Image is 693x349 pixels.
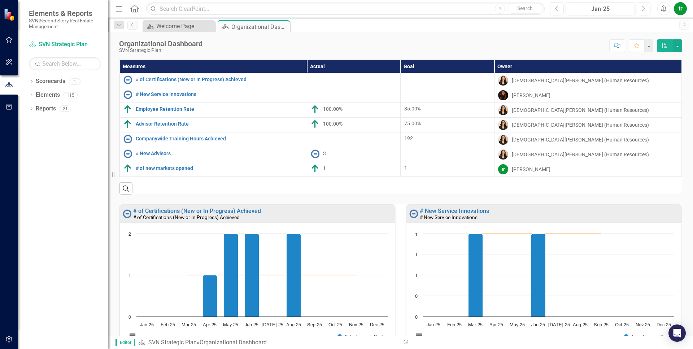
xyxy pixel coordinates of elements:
div: Welcome Page [156,22,213,31]
button: Show Actual [337,334,358,340]
button: Show Goal [365,334,384,340]
img: Kristen Hodge [498,75,508,86]
span: 3 [323,150,326,156]
td: Double-Click to Edit [494,118,681,132]
path: Jun-25, 2. Actual. [245,234,259,317]
text: Feb-25 [447,323,462,327]
div: Chart. Highcharts interactive chart. [410,230,678,347]
text: Oct-25 [328,323,342,327]
div: [DEMOGRAPHIC_DATA][PERSON_NAME] (Human Resources) [512,77,649,84]
a: # New Service Innovations [420,208,489,214]
input: Search ClearPoint... [146,3,545,15]
div: [PERSON_NAME] [512,92,550,99]
path: May-25, 2. Actual. [224,234,238,317]
div: Organizational Dashboard [231,22,288,31]
text: 0 [415,315,418,320]
div: 21 [60,106,71,112]
svg: Interactive chart [410,230,678,347]
img: No Information [123,209,131,218]
text: Apr-25 [203,323,217,327]
div: » [138,339,395,347]
span: 85.00% [404,106,421,112]
img: No Information [123,90,132,99]
img: No Information [409,209,418,218]
img: No Information [123,135,132,143]
span: Editor [115,339,135,346]
a: Scorecards [36,77,65,86]
a: # of new markets opened [136,166,303,171]
a: Advisor Retention Rate [136,121,303,127]
text: 0 [128,315,131,320]
a: # of Certifications (New or In Progress) Achieved [133,208,261,214]
text: Aug-25 [573,323,588,327]
small: # New Service Innovations [420,214,478,220]
input: Search Below... [29,57,101,70]
td: Double-Click to Edit [494,103,681,118]
img: Above Target [311,120,319,128]
img: No Information [311,149,319,158]
path: Jun-25, 1. Actual. [531,234,546,317]
div: [DEMOGRAPHIC_DATA][PERSON_NAME] (Human Resources) [512,106,649,114]
td: Double-Click to Edit Right Click for Context Menu [120,103,307,118]
text: Dec-25 [657,323,671,327]
span: 100.00% [323,106,343,112]
span: Elements & Reports [29,9,101,18]
a: SVN Strategic Plan [29,40,101,49]
small: # of Certifications (New or In Progress) Achieved [133,214,240,220]
text: [DATE]-25 [262,323,283,327]
div: [DEMOGRAPHIC_DATA][PERSON_NAME] (Human Resources) [512,151,649,158]
div: [DEMOGRAPHIC_DATA][PERSON_NAME] (Human Resources) [512,121,649,128]
img: No Information [123,149,132,158]
span: 75.00% [404,121,421,126]
button: Search [507,4,543,14]
div: SVN Strategic Plan [119,48,202,53]
svg: Interactive chart [123,230,391,347]
div: Chart. Highcharts interactive chart. [123,230,391,347]
a: # of Certifications (New or In Progress) Achieved [136,77,303,82]
g: Goal, series 2 of 2. Line with 12 data points. [147,274,358,276]
text: May-25 [510,323,525,327]
div: [PERSON_NAME] [512,166,550,173]
img: Kristen Hodge [498,120,508,130]
text: [DATE]-25 [548,323,570,327]
text: 1 [415,253,418,257]
td: Double-Click to Edit [494,162,681,177]
a: # New Advisors [136,151,303,156]
button: tr [674,2,687,15]
img: No Information [123,75,132,84]
span: 1 [404,165,407,171]
td: Double-Click to Edit Right Click for Context Menu [120,132,307,147]
div: tr [498,164,508,174]
text: Jan-25 [140,323,154,327]
td: Double-Click to Edit [494,147,681,162]
td: Double-Click to Edit [494,132,681,147]
span: 192 [404,135,413,141]
img: Kristen Hodge [498,135,508,145]
small: SVN|Second Story Real Estate Management [29,18,101,30]
img: Jill Allen [498,90,508,100]
a: Reports [36,105,56,113]
a: Welcome Page [144,22,213,31]
span: 100.00% [323,121,343,127]
div: [DEMOGRAPHIC_DATA][PERSON_NAME] (Human Resources) [512,136,649,143]
td: Double-Click to Edit Right Click for Context Menu [120,118,307,132]
text: Nov-25 [636,323,650,327]
td: Double-Click to Edit Right Click for Context Menu [120,147,307,162]
text: 2 [128,232,131,237]
text: Oct-25 [615,323,629,327]
div: Jan-25 [568,5,632,13]
button: View chart menu, Chart [127,331,138,341]
div: 115 [64,92,78,98]
img: Above Target [123,164,132,173]
button: Show Goal [651,334,671,340]
div: Organizational Dashboard [200,339,267,346]
button: Jan-25 [566,2,635,15]
a: Companywide Training Hours Achieved [136,136,303,141]
path: Aug-25, 2. Actual. [287,234,301,317]
text: Mar-25 [468,323,483,327]
text: Sep-25 [594,323,609,327]
text: 1 [128,274,131,278]
img: Kristen Hodge [498,149,508,160]
img: ClearPoint Strategy [4,8,16,21]
a: Employee Retention Rate [136,106,303,112]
